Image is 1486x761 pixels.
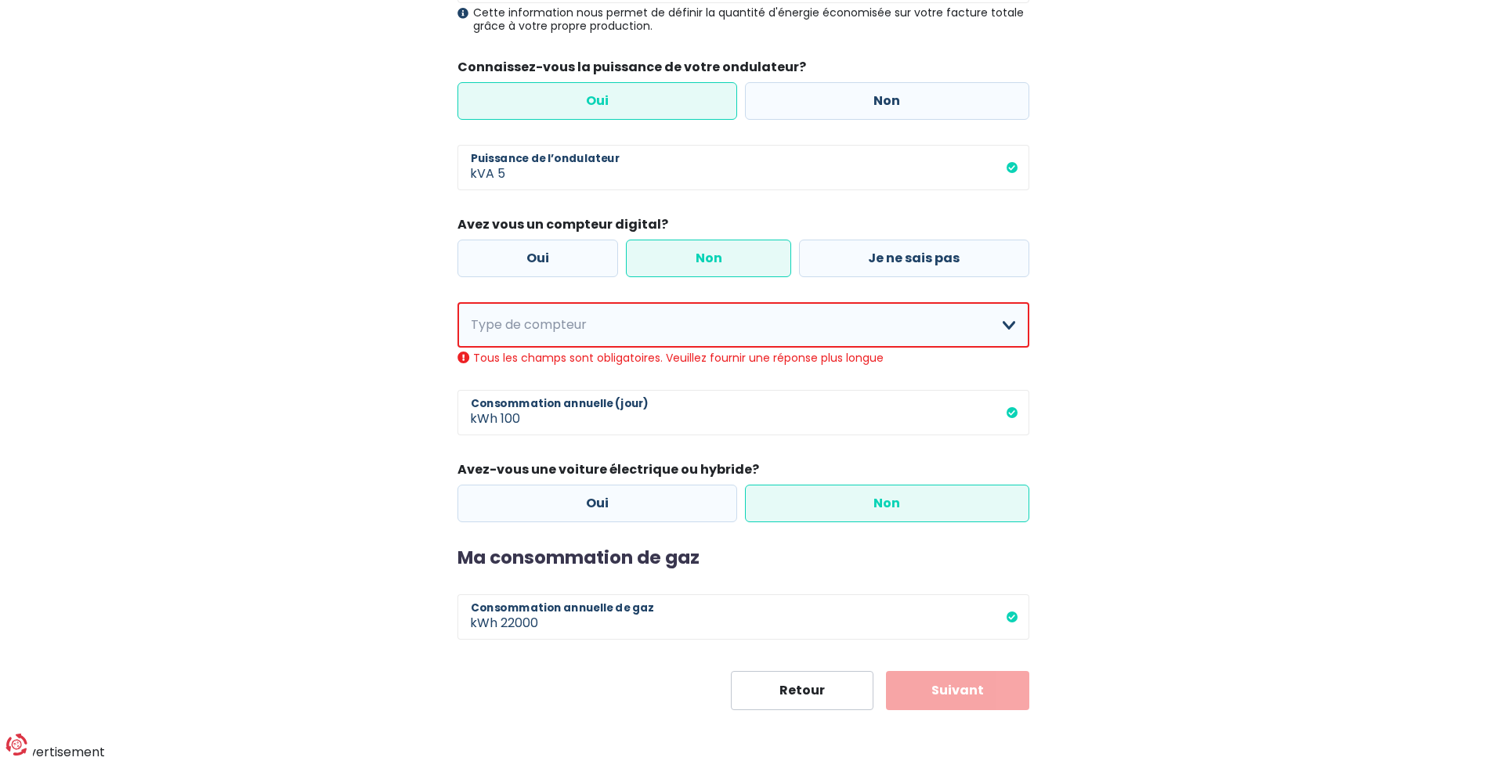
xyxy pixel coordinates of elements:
[457,6,1029,33] div: Cette information nous permet de définir la quantité d'énergie économisée sur votre facture total...
[457,594,501,640] span: kWh
[457,485,738,522] label: Oui
[457,240,619,277] label: Oui
[799,240,1029,277] label: Je ne sais pas
[457,547,1029,569] h2: Ma consommation de gaz
[457,390,501,435] span: kWh
[626,240,791,277] label: Non
[731,671,874,710] button: Retour
[886,671,1029,710] button: Suivant
[745,82,1029,120] label: Non
[457,58,1029,82] legend: Connaissez-vous la puissance de votre ondulateur?
[457,460,1029,485] legend: Avez-vous une voiture électrique ou hybride?
[745,485,1029,522] label: Non
[457,351,1029,365] div: Tous les champs sont obligatoires. Veuillez fournir une réponse plus longue
[457,145,497,190] span: kVA
[457,215,1029,240] legend: Avez vous un compteur digital?
[457,82,738,120] label: Oui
